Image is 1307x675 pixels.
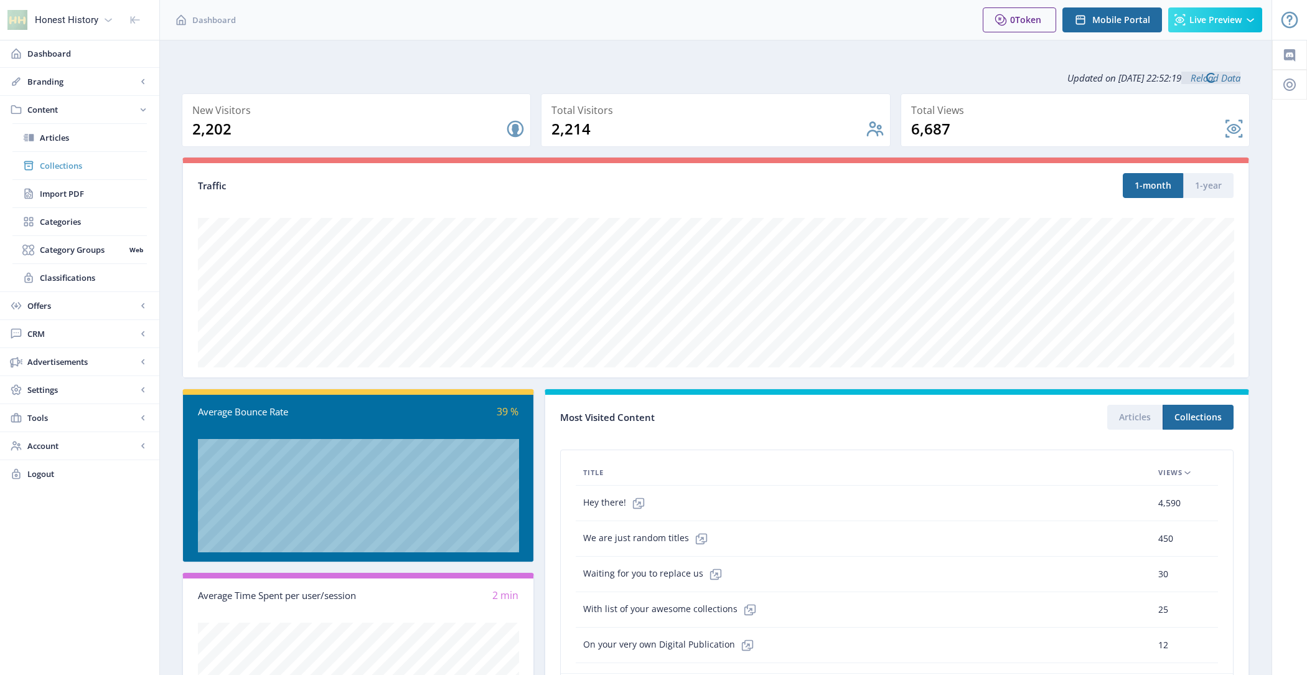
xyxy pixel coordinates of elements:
div: 2,202 [192,119,505,139]
div: Total Views [911,101,1244,119]
button: 0Token [983,7,1056,32]
span: We are just random titles [583,526,714,551]
span: 4,590 [1158,496,1181,511]
button: 1-month [1123,173,1183,198]
span: 450 [1158,531,1173,546]
a: Articles [12,124,147,151]
span: Branding [27,75,137,88]
span: Views [1158,465,1183,480]
button: Collections [1163,405,1234,430]
span: CRM [27,328,137,340]
span: 39 % [497,405,518,418]
span: Tools [27,412,137,424]
div: Average Time Spent per user/session [198,588,358,603]
a: Collections [12,152,147,179]
div: Traffic [198,179,716,193]
span: Logout [27,468,149,480]
a: Categories [12,208,147,235]
span: With list of your awesome collections [583,597,762,622]
div: Updated on [DATE] 22:52:19 [182,62,1250,93]
span: Articles [40,131,147,144]
span: Settings [27,384,137,396]
span: Dashboard [192,14,236,26]
span: Title [583,465,604,480]
a: Classifications [12,264,147,291]
span: 30 [1158,567,1168,582]
div: 2,214 [551,119,864,139]
a: Reload Data [1181,72,1240,84]
nb-badge: Web [125,243,147,256]
a: Category GroupsWeb [12,236,147,263]
span: Dashboard [27,47,149,60]
span: Import PDF [40,187,147,200]
span: Account [27,440,137,452]
span: Category Groups [40,243,125,256]
button: Articles [1107,405,1163,430]
div: Average Bounce Rate [198,405,358,419]
div: 2 min [358,588,519,603]
button: Live Preview [1168,7,1262,32]
span: Mobile Portal [1092,15,1150,25]
button: Mobile Portal [1062,7,1162,32]
span: Classifications [40,271,147,284]
span: Content [27,103,137,116]
span: Live Preview [1189,15,1242,25]
div: Total Visitors [551,101,884,119]
img: properties.app_icon.png [7,10,27,30]
span: Categories [40,215,147,228]
span: 25 [1158,602,1168,617]
span: Offers [27,300,137,312]
span: Advertisements [27,356,137,368]
span: Waiting for you to replace us [583,562,728,587]
span: Hey there! [583,491,651,516]
span: 12 [1158,638,1168,653]
div: Most Visited Content [560,408,897,427]
div: New Visitors [192,101,525,119]
span: On your very own Digital Publication [583,633,760,658]
button: 1-year [1183,173,1234,198]
a: Import PDF [12,180,147,207]
div: Honest History [35,6,98,34]
span: Token [1015,14,1041,26]
span: Collections [40,159,147,172]
div: 6,687 [911,119,1224,139]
